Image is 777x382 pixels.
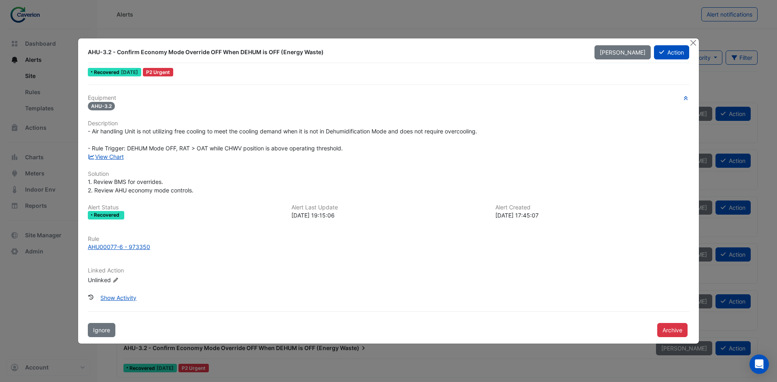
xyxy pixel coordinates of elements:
span: AHU-3.2 [88,102,115,110]
span: Sat 23-Aug-2025 00:15 CST [121,69,138,75]
a: View Chart [88,153,124,160]
div: AHU-3.2 - Confirm Economy Mode Override OFF When DEHUM is OFF (Energy Waste) [88,48,585,56]
div: P2 Urgent [143,68,173,76]
h6: Alert Created [495,204,689,211]
button: [PERSON_NAME] [594,45,651,59]
button: Action [654,45,689,59]
span: Recovered [94,70,121,75]
a: AHU00077-6 - 973350 [88,243,689,251]
span: 1. Review BMS for overrides. 2. Review AHU economy mode controls. [88,178,193,194]
div: [DATE] 17:45:07 [495,211,689,219]
button: Ignore [88,323,115,337]
h6: Description [88,120,689,127]
span: - Air handling Unit is not utilizing free cooling to meet the cooling demand when it is not in De... [88,128,477,152]
h6: Solution [88,171,689,177]
h6: Alert Status [88,204,282,211]
button: Show Activity [95,291,142,305]
h6: Equipment [88,95,689,101]
div: AHU00077-6 - 973350 [88,243,150,251]
div: Unlinked [88,275,185,284]
span: Recovered [94,213,121,217]
button: Close [689,38,697,47]
fa-icon: Edit Linked Action [113,277,119,283]
h6: Rule [88,236,689,243]
span: [PERSON_NAME] [600,49,645,56]
div: Open Intercom Messenger [749,355,769,374]
h6: Alert Last Update [291,204,485,211]
button: Archive [657,323,688,337]
span: Ignore [93,327,110,333]
h6: Linked Action [88,267,689,274]
div: [DATE] 19:15:06 [291,211,485,219]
